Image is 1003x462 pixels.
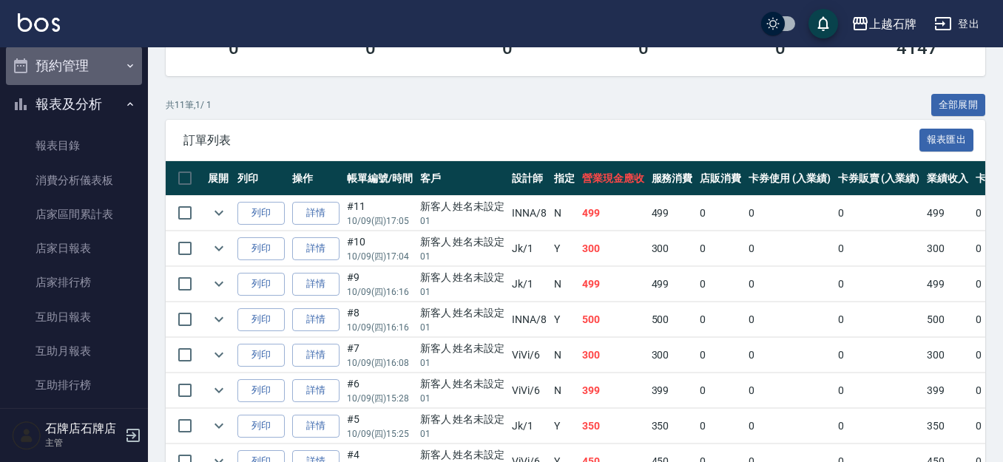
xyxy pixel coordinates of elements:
a: 店家排行榜 [6,265,142,299]
span: 訂單列表 [183,133,919,148]
td: 399 [648,373,697,408]
th: 營業現金應收 [578,161,648,196]
h3: 4147 [896,38,938,58]
th: 指定 [550,161,578,196]
th: 服務消費 [648,161,697,196]
h5: 石牌店石牌店 [45,421,121,436]
button: 報表及分析 [6,85,142,123]
td: ViVi /6 [508,338,550,373]
td: 0 [745,409,834,444]
td: 0 [834,196,924,231]
p: 01 [420,214,505,228]
td: #7 [343,338,416,373]
td: 350 [578,409,648,444]
td: #9 [343,267,416,302]
td: 499 [648,267,697,302]
td: 0 [745,231,834,266]
td: 499 [578,196,648,231]
a: 互助排行榜 [6,368,142,402]
td: 0 [696,302,745,337]
button: save [808,9,838,38]
td: 0 [834,409,924,444]
div: 新客人 姓名未設定 [420,234,505,250]
td: 399 [923,373,972,408]
td: 399 [578,373,648,408]
button: 報表匯出 [919,129,974,152]
a: 互助月報表 [6,334,142,368]
div: 上越石牌 [869,15,916,33]
td: Y [550,231,578,266]
button: 列印 [237,237,285,260]
td: 350 [923,409,972,444]
p: 10/09 (四) 16:16 [347,321,413,334]
p: 10/09 (四) 17:05 [347,214,413,228]
td: 499 [923,196,972,231]
td: Y [550,302,578,337]
td: 0 [834,231,924,266]
td: 0 [696,231,745,266]
p: 主管 [45,436,121,449]
a: 詳情 [292,415,340,438]
a: 報表目錄 [6,129,142,163]
p: 01 [420,427,505,441]
h3: 0 [229,38,239,58]
td: 0 [745,302,834,337]
th: 卡券販賣 (入業績) [834,161,924,196]
th: 設計師 [508,161,550,196]
td: #8 [343,302,416,337]
a: 互助點數明細 [6,402,142,436]
th: 客戶 [416,161,509,196]
td: 300 [923,338,972,373]
p: 10/09 (四) 15:25 [347,427,413,441]
a: 店家區間累計表 [6,197,142,231]
button: expand row [208,273,230,295]
button: 登出 [928,10,985,38]
td: 300 [578,338,648,373]
a: 詳情 [292,308,340,331]
button: 列印 [237,344,285,367]
td: 499 [923,267,972,302]
button: 預約管理 [6,47,142,85]
td: INNA /8 [508,302,550,337]
h3: 0 [502,38,513,58]
td: N [550,267,578,302]
td: #11 [343,196,416,231]
button: expand row [208,237,230,259]
td: N [550,373,578,408]
th: 操作 [288,161,343,196]
th: 業績收入 [923,161,972,196]
a: 詳情 [292,202,340,225]
p: 10/09 (四) 16:16 [347,285,413,299]
div: 新客人 姓名未設定 [420,270,505,285]
td: 499 [648,196,697,231]
p: 01 [420,285,505,299]
td: Y [550,409,578,444]
td: 300 [578,231,648,266]
td: N [550,196,578,231]
p: 01 [420,321,505,334]
td: 0 [834,338,924,373]
td: 0 [745,338,834,373]
td: 0 [745,267,834,302]
p: 10/09 (四) 15:28 [347,392,413,405]
th: 店販消費 [696,161,745,196]
td: 0 [696,196,745,231]
th: 列印 [234,161,288,196]
td: Jk /1 [508,267,550,302]
img: Person [12,421,41,450]
button: 列印 [237,415,285,438]
div: 新客人 姓名未設定 [420,341,505,356]
td: Jk /1 [508,231,550,266]
p: 01 [420,250,505,263]
p: 共 11 筆, 1 / 1 [166,98,212,112]
th: 帳單編號/時間 [343,161,416,196]
a: 詳情 [292,379,340,402]
button: expand row [208,202,230,224]
a: 消費分析儀表板 [6,163,142,197]
td: 350 [648,409,697,444]
td: INNA /8 [508,196,550,231]
p: 10/09 (四) 17:04 [347,250,413,263]
h3: 0 [638,38,649,58]
td: 0 [696,267,745,302]
td: 300 [648,231,697,266]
